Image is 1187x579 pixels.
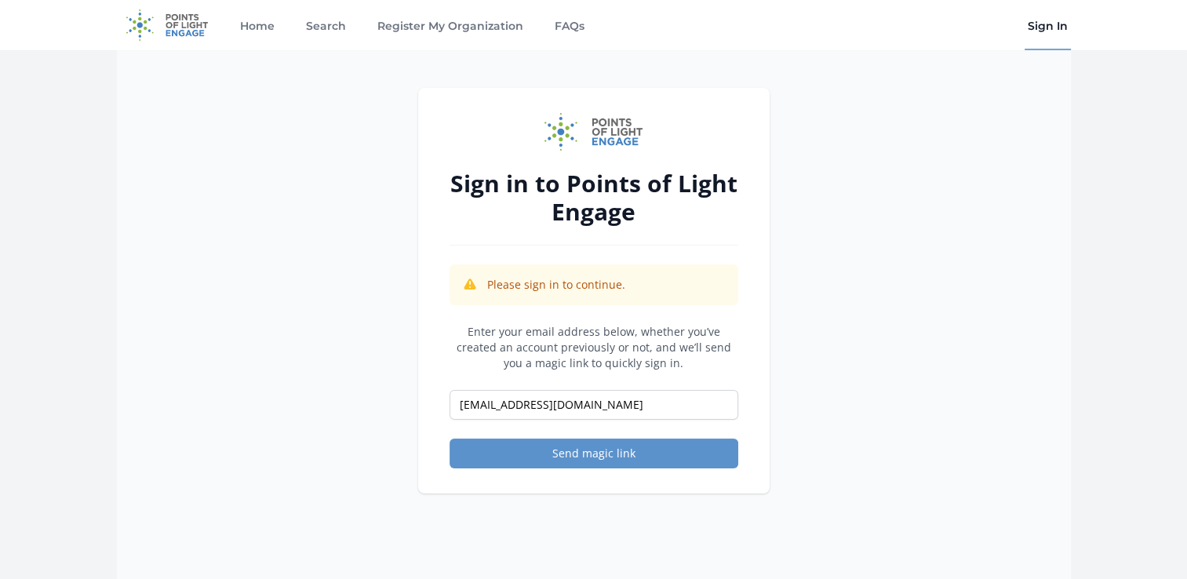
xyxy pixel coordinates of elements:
[487,277,625,293] p: Please sign in to continue.
[544,113,643,151] img: Points of Light Engage logo
[450,439,738,468] button: Send magic link
[450,169,738,226] h2: Sign in to Points of Light Engage
[450,390,738,420] input: Email address
[450,324,738,371] p: Enter your email address below, whether you’ve created an account previously or not, and we’ll se...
